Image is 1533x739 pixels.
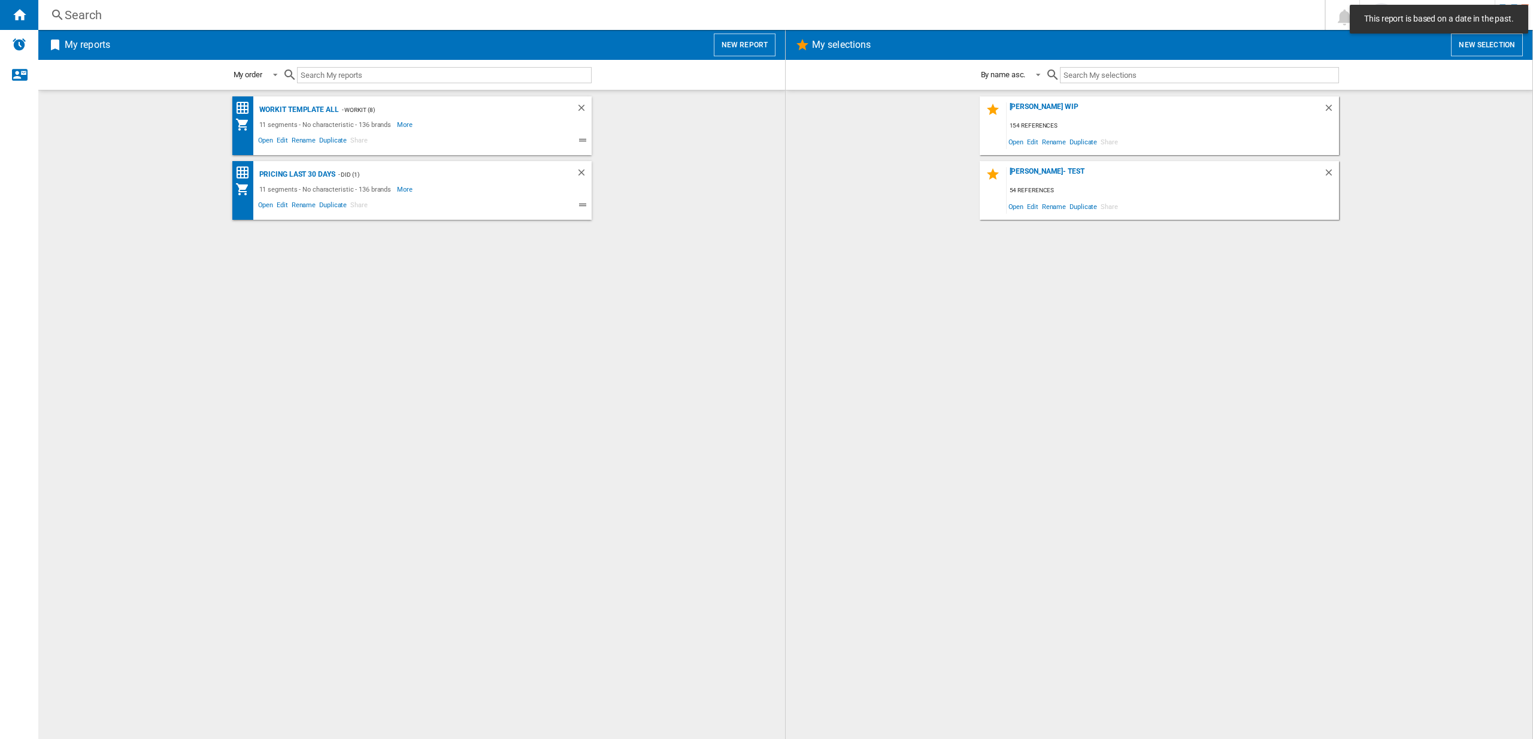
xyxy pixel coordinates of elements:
span: This report is based on a date in the past. [1361,13,1517,25]
div: - DID (1) [335,167,552,182]
span: More [397,117,414,132]
div: 54 references [1007,183,1339,198]
div: My Assortment [235,117,256,132]
span: Duplicate [317,199,349,214]
span: Open [1007,198,1026,214]
div: Delete [576,102,592,117]
div: Delete [576,167,592,182]
span: Duplicate [1068,134,1099,150]
img: alerts-logo.svg [12,37,26,52]
div: 11 segments - No characteristic - 136 brands [256,117,398,132]
span: Share [1099,198,1120,214]
div: Workit Template All [256,102,339,117]
div: Price Matrix [235,165,256,180]
input: Search My selections [1060,67,1338,83]
div: By name asc. [981,70,1026,79]
div: Delete [1323,167,1339,183]
div: Pricing Last 30 days [256,167,335,182]
div: My Assortment [235,182,256,196]
span: Rename [290,135,317,149]
div: Delete [1323,102,1339,119]
span: Open [1007,134,1026,150]
span: Share [1099,134,1120,150]
div: - Workit (8) [339,102,552,117]
span: Duplicate [317,135,349,149]
input: Search My reports [297,67,592,83]
h2: My selections [810,34,873,56]
span: Open [256,199,275,214]
div: 154 references [1007,119,1339,134]
div: 11 segments - No characteristic - 136 brands [256,182,398,196]
span: Edit [275,199,290,214]
span: Rename [1040,198,1068,214]
span: Open [256,135,275,149]
span: Duplicate [1068,198,1099,214]
div: [PERSON_NAME]- Test [1007,167,1323,183]
button: New selection [1451,34,1523,56]
div: Search [65,7,1293,23]
div: My order [234,70,262,79]
div: [PERSON_NAME] WIP [1007,102,1323,119]
span: Edit [275,135,290,149]
span: More [397,182,414,196]
span: Edit [1025,134,1040,150]
button: New report [714,34,775,56]
span: Share [349,199,369,214]
div: Price Matrix [235,101,256,116]
span: Rename [290,199,317,214]
span: Share [349,135,369,149]
span: Rename [1040,134,1068,150]
span: Edit [1025,198,1040,214]
h2: My reports [62,34,113,56]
